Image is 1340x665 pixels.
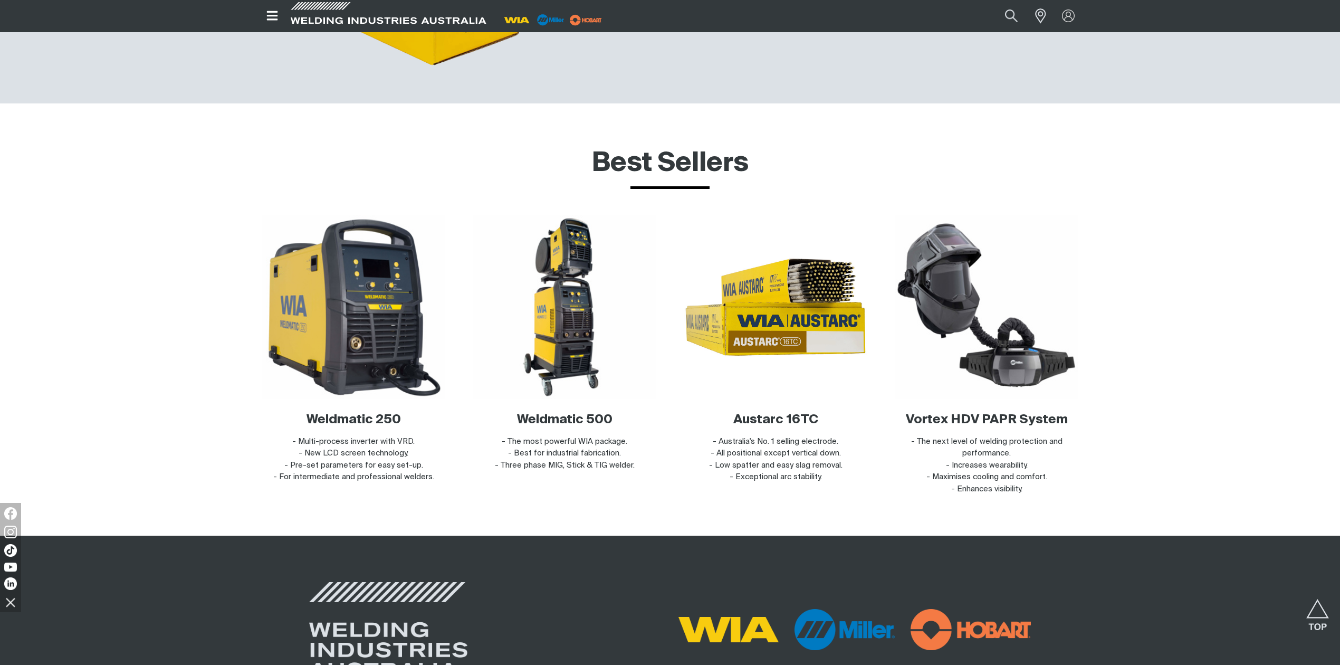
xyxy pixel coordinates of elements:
[567,12,605,28] img: miller
[592,150,749,177] span: Best Sellers
[733,413,818,426] a: Austarc 16TC
[262,215,445,399] img: Weldmatic 250
[256,436,451,483] p: - Multi-process inverter with VRD. - New LCD screen technology. - Pre-set parameters for easy set...
[906,413,1068,426] a: Vortex HDV PAPR System
[678,436,873,483] p: - Australia's No. 1 selling electrode. - All positional except vertical down. - Low spatter and e...
[895,215,1078,399] img: Miller Vortex HDV PAPR System
[4,507,17,520] img: Facebook
[980,4,1029,28] input: Product name or item number...
[473,215,656,399] img: Weldmatic 500
[889,436,1084,496] p: - The next level of welding protection and performance. - Increases wearability. - Maximises cool...
[2,593,20,611] img: hide socials
[1306,599,1329,623] button: Scroll to top
[517,413,612,426] a: Weldmatic 500
[4,526,17,538] img: Instagram
[467,436,662,472] p: - The most powerful WIA package. - Best for industrial fabrication. - Three phase MIG, Stick & TI...
[567,16,605,24] a: miller
[993,4,1029,28] button: Search products
[4,577,17,590] img: LinkedIn
[678,617,779,642] img: WIA
[307,413,401,426] a: Weldmatic 250
[4,544,17,557] img: TikTok
[795,609,895,650] img: Miller
[684,215,867,399] img: Austarc 16TC
[4,563,17,572] img: YouTube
